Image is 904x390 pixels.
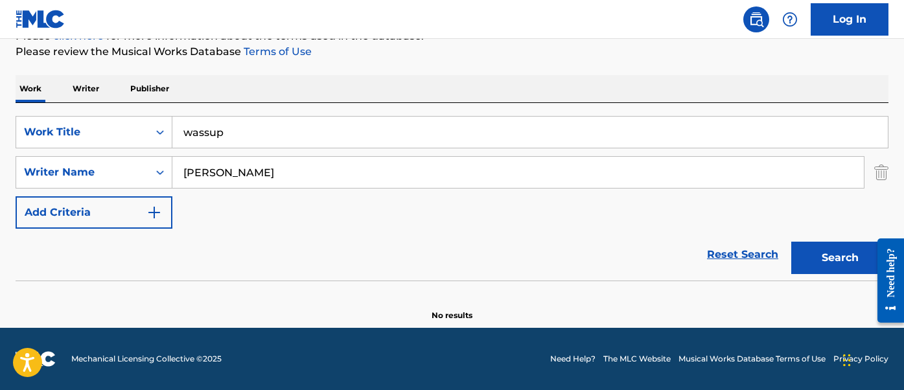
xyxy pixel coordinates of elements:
[678,353,826,365] a: Musical Works Database Terms of Use
[146,205,162,220] img: 9d2ae6d4665cec9f34b9.svg
[791,242,888,274] button: Search
[126,75,173,102] p: Publisher
[839,328,904,390] iframe: Chat Widget
[16,116,888,281] form: Search Form
[24,124,141,140] div: Work Title
[782,12,798,27] img: help
[16,10,65,29] img: MLC Logo
[24,165,141,180] div: Writer Name
[603,353,671,365] a: The MLC Website
[743,6,769,32] a: Public Search
[71,353,222,365] span: Mechanical Licensing Collective © 2025
[69,75,103,102] p: Writer
[432,294,472,321] p: No results
[833,353,888,365] a: Privacy Policy
[843,341,851,380] div: Drag
[868,228,904,332] iframe: Resource Center
[777,6,803,32] div: Help
[16,44,888,60] p: Please review the Musical Works Database
[874,156,888,189] img: Delete Criterion
[550,353,596,365] a: Need Help?
[16,75,45,102] p: Work
[701,240,785,269] a: Reset Search
[811,3,888,36] a: Log In
[16,351,56,367] img: logo
[241,45,312,58] a: Terms of Use
[16,196,172,229] button: Add Criteria
[748,12,764,27] img: search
